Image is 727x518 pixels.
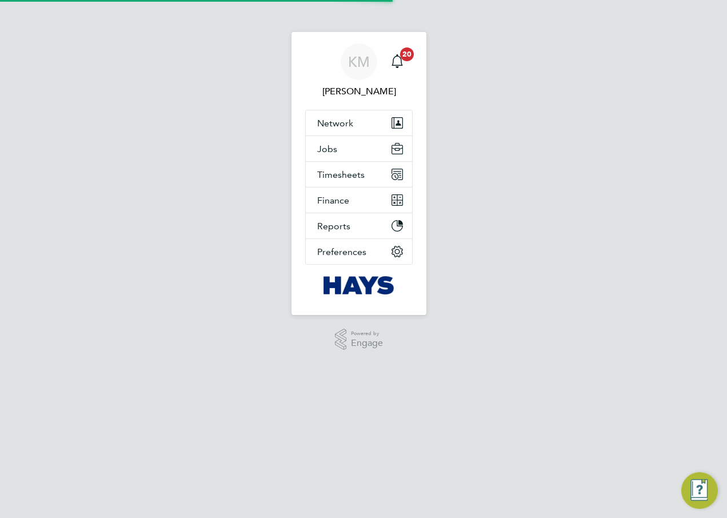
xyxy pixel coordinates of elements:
[306,188,412,213] button: Finance
[317,118,353,129] span: Network
[306,162,412,187] button: Timesheets
[317,246,366,257] span: Preferences
[400,47,414,61] span: 20
[306,110,412,136] button: Network
[681,472,718,509] button: Engage Resource Center
[348,54,370,69] span: KM
[305,276,413,294] a: Go to home page
[317,169,365,180] span: Timesheets
[351,329,383,338] span: Powered by
[291,32,426,315] nav: Main navigation
[323,276,395,294] img: hays-logo-retina.png
[335,329,384,350] a: Powered byEngage
[386,43,409,80] a: 20
[305,85,413,98] span: Katie McPherson
[351,338,383,348] span: Engage
[317,221,350,232] span: Reports
[305,43,413,98] a: KM[PERSON_NAME]
[317,195,349,206] span: Finance
[306,213,412,238] button: Reports
[317,144,337,154] span: Jobs
[306,239,412,264] button: Preferences
[306,136,412,161] button: Jobs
